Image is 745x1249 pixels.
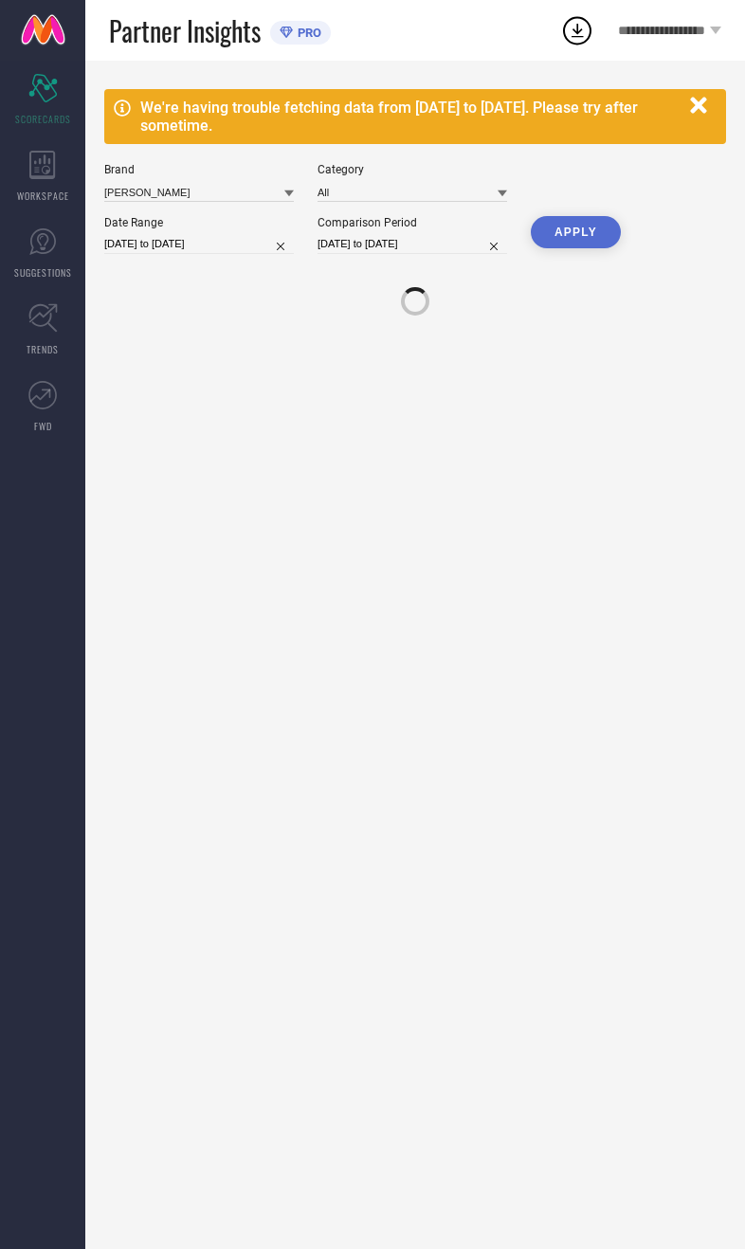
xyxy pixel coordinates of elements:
[293,26,321,40] span: PRO
[318,163,507,176] div: Category
[104,234,294,254] input: Select date range
[560,13,594,47] div: Open download list
[531,216,621,248] button: APPLY
[15,112,71,126] span: SCORECARDS
[34,419,52,433] span: FWD
[140,99,681,135] div: We're having trouble fetching data from [DATE] to [DATE]. Please try after sometime.
[104,163,294,176] div: Brand
[109,11,261,50] span: Partner Insights
[17,189,69,203] span: WORKSPACE
[27,342,59,356] span: TRENDS
[104,216,294,229] div: Date Range
[14,265,72,280] span: SUGGESTIONS
[318,216,507,229] div: Comparison Period
[318,234,507,254] input: Select comparison period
